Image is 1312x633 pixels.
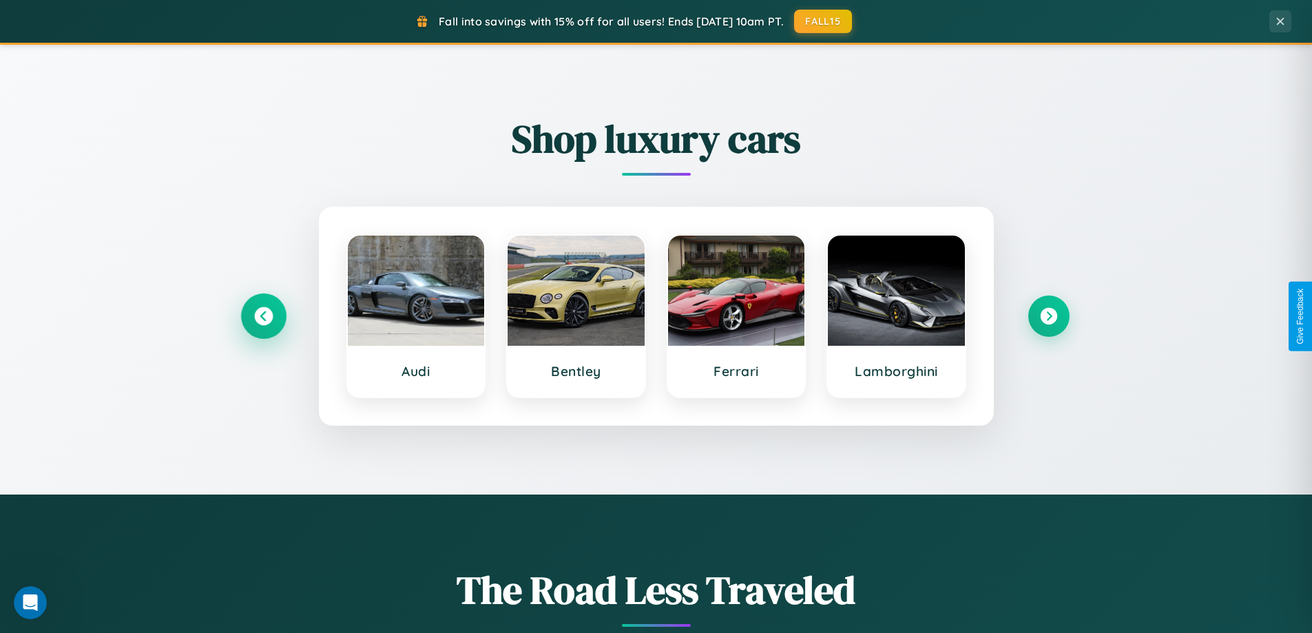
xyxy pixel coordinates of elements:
[243,112,1070,165] h2: Shop luxury cars
[521,363,631,380] h3: Bentley
[14,586,47,619] iframe: Intercom live chat
[794,10,852,33] button: FALL15
[439,14,784,28] span: Fall into savings with 15% off for all users! Ends [DATE] 10am PT.
[682,363,791,380] h3: Ferrari
[243,563,1070,616] h1: The Road Less Traveled
[842,363,951,380] h3: Lamborghini
[1295,289,1305,344] div: Give Feedback
[362,363,471,380] h3: Audi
